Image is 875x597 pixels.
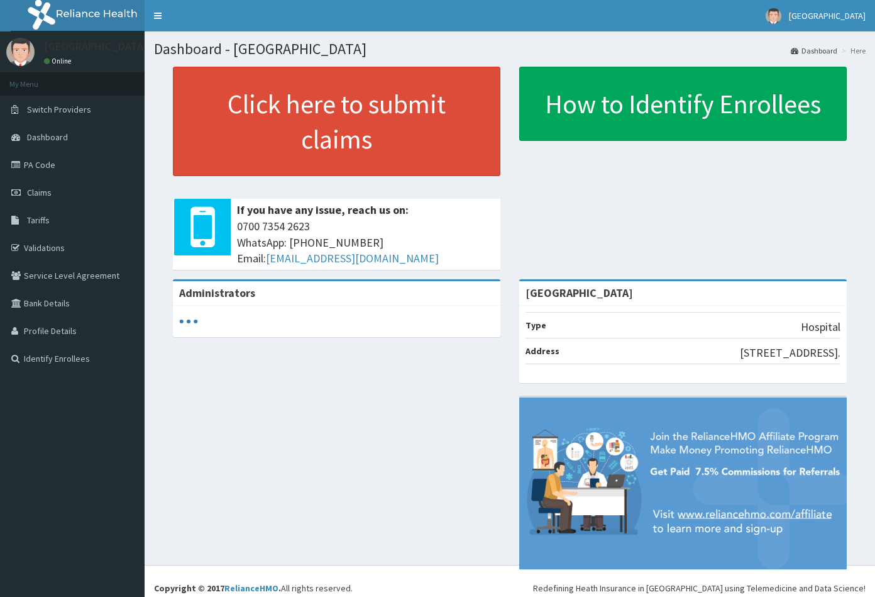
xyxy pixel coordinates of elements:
[27,104,91,115] span: Switch Providers
[154,583,281,594] strong: Copyright © 2017 .
[6,38,35,66] img: User Image
[266,251,439,265] a: [EMAIL_ADDRESS][DOMAIN_NAME]
[27,215,50,226] span: Tariffs
[27,187,52,198] span: Claims
[224,583,278,594] a: RelianceHMO
[789,10,866,21] span: [GEOGRAPHIC_DATA]
[526,345,559,357] b: Address
[154,41,866,57] h1: Dashboard - [GEOGRAPHIC_DATA]
[526,286,633,300] strong: [GEOGRAPHIC_DATA]
[179,286,255,300] b: Administrators
[801,319,840,335] p: Hospital
[740,345,840,361] p: [STREET_ADDRESS].
[237,218,494,267] span: 0700 7354 2623 WhatsApp: [PHONE_NUMBER] Email:
[173,67,500,176] a: Click here to submit claims
[44,57,74,65] a: Online
[44,41,148,52] p: [GEOGRAPHIC_DATA]
[526,320,546,331] b: Type
[839,45,866,56] li: Here
[519,67,847,141] a: How to Identify Enrollees
[791,45,837,56] a: Dashboard
[766,8,781,24] img: User Image
[237,203,409,217] b: If you have any issue, reach us on:
[533,582,866,594] div: Redefining Heath Insurance in [GEOGRAPHIC_DATA] using Telemedicine and Data Science!
[519,398,847,569] img: provider-team-banner.png
[27,131,68,143] span: Dashboard
[179,312,198,331] svg: audio-loading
